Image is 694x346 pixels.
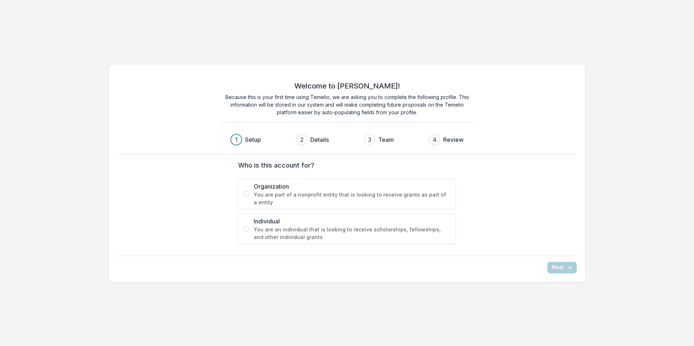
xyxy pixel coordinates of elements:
span: Individual [254,217,450,226]
div: Progress [230,134,464,145]
div: 2 [300,135,303,144]
button: Next [547,262,577,273]
h3: Details [310,135,329,144]
span: Organization [254,182,450,191]
div: 3 [368,135,371,144]
h3: Review [443,135,464,144]
label: Who is this account for? [238,160,452,170]
h2: Welcome to [PERSON_NAME]! [294,82,400,90]
p: Because this is your first time using Temelio, we are asking you to complete the following profil... [220,93,474,116]
div: 4 [433,135,437,144]
div: 1 [235,135,238,144]
span: You are an individual that is looking to receive scholarships, fellowships, and other individual ... [254,226,450,241]
h3: Setup [245,135,261,144]
h3: Team [378,135,394,144]
span: You are part of a nonprofit entity that is looking to receive grants as part of a entity [254,191,450,206]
